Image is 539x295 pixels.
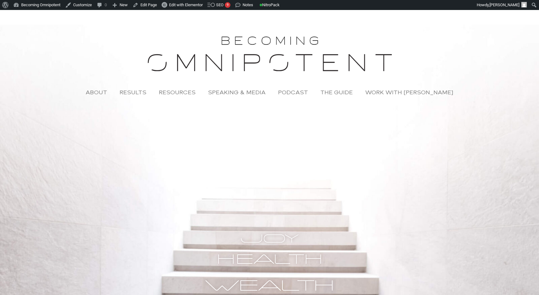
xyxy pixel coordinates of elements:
[225,2,230,8] div: 9
[153,85,202,100] a: Resources
[113,85,153,100] a: Results
[359,85,460,100] a: Work with [PERSON_NAME]
[6,85,533,100] nav: Menu
[314,85,359,100] a: The Guide
[489,2,519,7] span: [PERSON_NAME]
[77,231,463,248] h2: joy
[202,85,272,100] a: Speaking & Media
[77,251,463,270] h2: health
[272,85,314,100] a: Podcast
[79,85,113,100] a: About
[169,2,203,7] span: Edit with Elementor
